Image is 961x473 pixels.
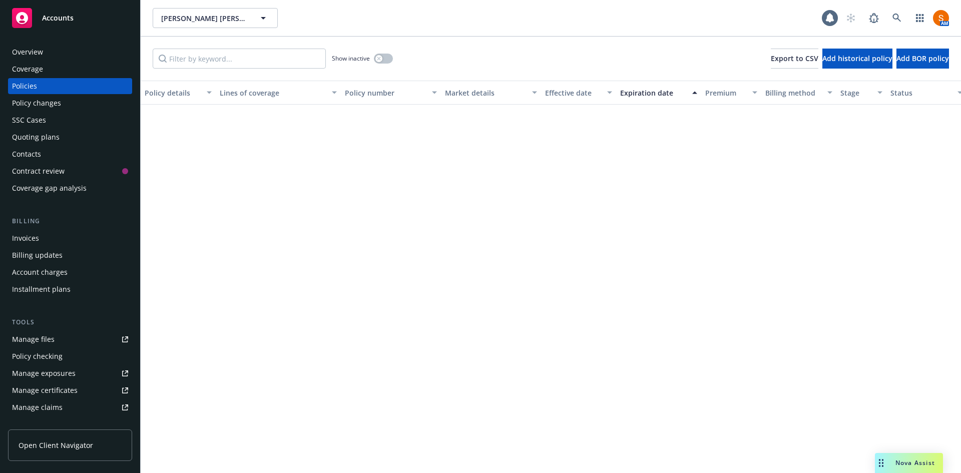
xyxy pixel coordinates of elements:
div: Drag to move [875,453,887,473]
a: Manage files [8,331,132,347]
a: Coverage [8,61,132,77]
div: Manage files [12,331,55,347]
a: Search [887,8,907,28]
div: Policy changes [12,95,61,111]
a: Invoices [8,230,132,246]
div: Overview [12,44,43,60]
a: Coverage gap analysis [8,180,132,196]
a: Policy changes [8,95,132,111]
div: Billing [8,216,132,226]
div: Account charges [12,264,68,280]
span: Open Client Navigator [19,440,93,450]
span: Add historical policy [822,54,892,63]
button: Stage [836,81,886,105]
div: Billing updates [12,247,63,263]
a: Switch app [910,8,930,28]
div: Policy details [145,88,201,98]
a: Start snowing [841,8,861,28]
div: Installment plans [12,281,71,297]
div: Manage certificates [12,382,78,398]
span: Show inactive [332,54,370,63]
img: photo [933,10,949,26]
div: Coverage gap analysis [12,180,87,196]
input: Filter by keyword... [153,49,326,69]
a: Policies [8,78,132,94]
div: Tools [8,317,132,327]
button: Policy number [341,81,441,105]
a: Contacts [8,146,132,162]
a: Billing updates [8,247,132,263]
button: Expiration date [616,81,701,105]
a: Installment plans [8,281,132,297]
span: [PERSON_NAME] [PERSON_NAME] & Associates, Inc. [161,13,248,24]
a: Manage BORs [8,416,132,432]
a: Policy checking [8,348,132,364]
a: Report a Bug [864,8,884,28]
div: Effective date [545,88,601,98]
a: Quoting plans [8,129,132,145]
div: Manage BORs [12,416,59,432]
div: Manage exposures [12,365,76,381]
a: Overview [8,44,132,60]
button: Market details [441,81,541,105]
button: Nova Assist [875,453,943,473]
span: Add BOR policy [896,54,949,63]
div: Stage [840,88,871,98]
button: Lines of coverage [216,81,341,105]
div: Coverage [12,61,43,77]
div: Invoices [12,230,39,246]
button: Add BOR policy [896,49,949,69]
div: Expiration date [620,88,686,98]
span: Export to CSV [771,54,818,63]
div: Lines of coverage [220,88,326,98]
a: Accounts [8,4,132,32]
div: SSC Cases [12,112,46,128]
button: Effective date [541,81,616,105]
a: Account charges [8,264,132,280]
a: Manage claims [8,399,132,415]
div: Policies [12,78,37,94]
div: Policy number [345,88,426,98]
a: Manage certificates [8,382,132,398]
span: Accounts [42,14,74,22]
div: Billing method [765,88,821,98]
div: Status [890,88,951,98]
div: Contract review [12,163,65,179]
a: SSC Cases [8,112,132,128]
div: Market details [445,88,526,98]
a: Manage exposures [8,365,132,381]
div: Premium [705,88,746,98]
div: Manage claims [12,399,63,415]
div: Policy checking [12,348,63,364]
button: Export to CSV [771,49,818,69]
button: [PERSON_NAME] [PERSON_NAME] & Associates, Inc. [153,8,278,28]
button: Add historical policy [822,49,892,69]
a: Contract review [8,163,132,179]
div: Quoting plans [12,129,60,145]
button: Billing method [761,81,836,105]
span: Nova Assist [895,458,935,467]
button: Premium [701,81,761,105]
div: Contacts [12,146,41,162]
button: Policy details [141,81,216,105]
